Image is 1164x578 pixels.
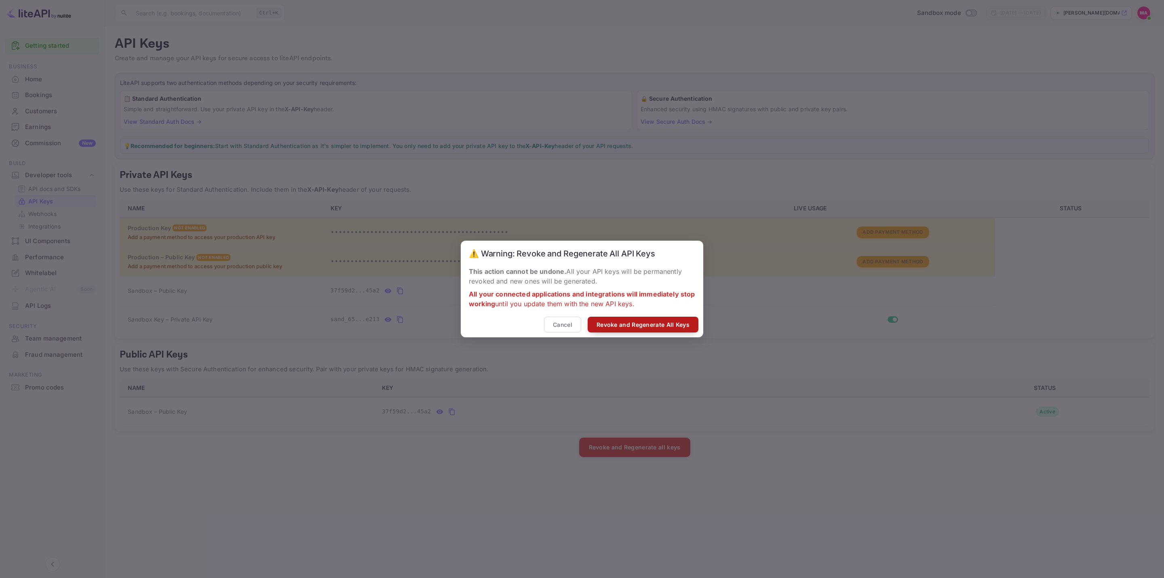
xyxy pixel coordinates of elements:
[469,290,695,308] strong: All your connected applications and integrations will immediately stop working
[461,241,703,267] h2: ⚠️ Warning: Revoke and Regenerate All API Keys
[544,317,581,332] button: Cancel
[469,289,695,309] p: until you update them with the new API keys.
[469,267,695,286] p: All your API keys will be permanently revoked and new ones will be generated.
[469,267,566,275] strong: This action cannot be undone.
[588,317,698,332] button: Revoke and Regenerate All Keys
